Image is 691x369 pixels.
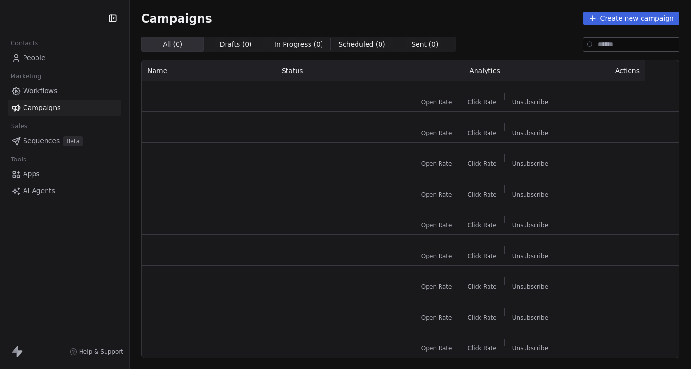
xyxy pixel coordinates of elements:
a: AI Agents [8,183,121,199]
span: Workflows [23,86,58,96]
span: In Progress ( 0 ) [274,39,323,49]
span: Open Rate [421,344,452,352]
span: Sequences [23,136,60,146]
span: Open Rate [421,221,452,229]
span: Apps [23,169,40,179]
span: Unsubscribe [512,160,548,168]
span: Click Rate [468,314,497,321]
span: AI Agents [23,186,55,196]
a: SequencesBeta [8,133,121,149]
span: Click Rate [468,191,497,198]
th: Name [142,60,276,81]
span: Unsubscribe [512,344,548,352]
a: People [8,50,121,66]
span: Tools [7,152,30,167]
span: Beta [63,136,83,146]
span: Unsubscribe [512,221,548,229]
span: Open Rate [421,191,452,198]
span: Click Rate [468,129,497,137]
span: Click Rate [468,283,497,291]
span: Unsubscribe [512,191,548,198]
button: Create new campaign [583,12,679,25]
span: Open Rate [421,129,452,137]
span: Sent ( 0 ) [411,39,438,49]
span: Unsubscribe [512,98,548,106]
a: Campaigns [8,100,121,116]
span: Open Rate [421,252,452,260]
span: Unsubscribe [512,129,548,137]
span: Open Rate [421,160,452,168]
span: Campaigns [141,12,212,25]
a: Workflows [8,83,121,99]
span: Drafts ( 0 ) [220,39,252,49]
span: Unsubscribe [512,314,548,321]
span: Marketing [6,69,46,84]
span: Sales [7,119,32,134]
span: Click Rate [468,98,497,106]
th: Analytics [398,60,571,81]
span: Scheduled ( 0 ) [338,39,385,49]
span: Click Rate [468,160,497,168]
span: Click Rate [468,252,497,260]
span: Open Rate [421,98,452,106]
a: Apps [8,166,121,182]
th: Status [276,60,398,81]
span: Click Rate [468,344,497,352]
span: Open Rate [421,314,452,321]
span: Help & Support [79,348,123,356]
span: People [23,53,46,63]
span: Open Rate [421,283,452,291]
span: Click Rate [468,221,497,229]
span: Campaigns [23,103,60,113]
a: Help & Support [70,348,123,356]
span: Contacts [6,36,42,50]
span: Unsubscribe [512,283,548,291]
th: Actions [571,60,645,81]
span: Unsubscribe [512,252,548,260]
